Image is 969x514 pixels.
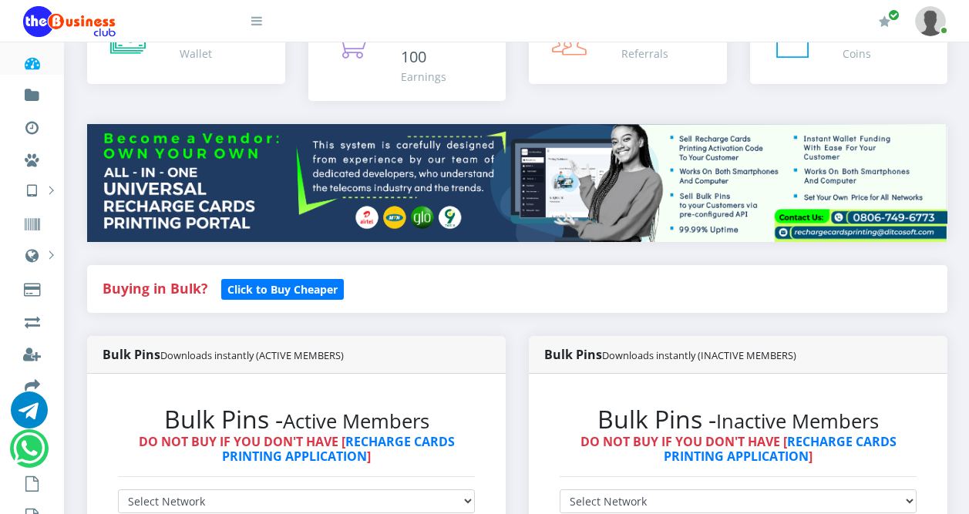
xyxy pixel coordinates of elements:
[221,279,344,297] a: Click to Buy Cheaper
[308,7,506,101] a: ₦158.40/₦1,100 Earnings
[544,346,796,363] strong: Bulk Pins
[602,348,796,362] small: Downloads instantly (INACTIVE MEMBERS)
[843,45,871,62] div: Coins
[180,45,215,62] div: Wallet
[12,234,52,273] a: Data
[12,203,52,240] a: Vouchers
[621,45,668,62] div: Referrals
[103,346,344,363] strong: Bulk Pins
[580,433,897,465] strong: DO NOT BUY IF YOU DON'T HAVE [ ]
[401,69,491,85] div: Earnings
[11,403,48,428] a: Chat for support
[23,6,116,37] img: Logo
[139,433,455,465] strong: DO NOT BUY IF YOU DON'T HAVE [ ]
[103,279,207,297] strong: Buying in Bulk?
[560,405,917,434] h2: Bulk Pins -
[227,282,338,297] b: Click to Buy Cheaper
[529,7,727,84] a: 0/0 Referrals
[87,124,947,242] img: multitenant_rcp.png
[12,365,52,402] a: Transfer to Wallet
[12,170,52,208] a: VTU
[12,301,52,338] a: Airtime -2- Cash
[283,408,429,435] small: Active Members
[879,15,890,28] i: Renew/Upgrade Subscription
[12,42,52,79] a: Dashboard
[12,139,52,176] a: Miscellaneous Payments
[12,333,52,370] a: Register a Referral
[13,442,45,467] a: Chat for support
[118,405,475,434] h2: Bulk Pins -
[888,9,900,21] span: Renew/Upgrade Subscription
[12,106,52,143] a: Transactions
[12,430,52,467] a: Print Recharge Cards
[160,348,344,362] small: Downloads instantly (ACTIVE MEMBERS)
[716,408,879,435] small: Inactive Members
[664,433,897,465] a: RECHARGE CARDS PRINTING APPLICATION
[12,74,52,111] a: Fund wallet
[12,268,52,305] a: Cable TV, Electricity
[87,7,285,84] a: ₦568 Wallet
[222,433,455,465] a: RECHARGE CARDS PRINTING APPLICATION
[915,6,946,36] img: User
[12,462,52,499] a: Buy Bulk Pins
